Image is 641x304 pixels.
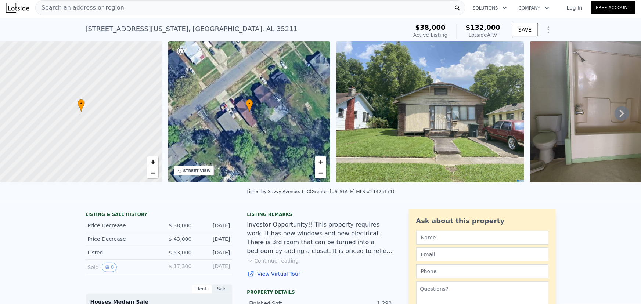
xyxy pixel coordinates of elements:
div: [DATE] [198,263,230,272]
input: Phone [416,264,548,278]
a: Zoom in [147,156,158,167]
div: Lotside ARV [466,31,501,39]
div: Investor Opportunity!! This property requires work. It has new windows and new electrical. There ... [247,220,394,256]
span: $ 43,000 [169,236,191,242]
a: View Virtual Tour [247,270,394,278]
div: [STREET_ADDRESS][US_STATE] , [GEOGRAPHIC_DATA] , AL 35211 [86,24,298,34]
div: Listing remarks [247,211,394,217]
button: Continue reading [247,257,299,264]
div: Listed [88,249,153,256]
div: Rent [191,284,212,294]
a: Zoom out [147,167,158,178]
button: Solutions [467,1,513,15]
span: $132,000 [466,23,501,31]
span: $38,000 [415,23,446,31]
span: Active Listing [413,32,448,38]
img: Sale: 167140352 Parcel: 5843041 [336,41,524,182]
span: Search an address or region [36,3,124,12]
a: Zoom out [315,167,326,178]
span: + [318,157,323,166]
div: Price Decrease [88,235,153,243]
div: Sold [88,263,153,272]
a: Log In [558,4,591,11]
a: Zoom in [315,156,326,167]
input: Name [416,231,548,245]
span: $ 17,300 [169,263,191,269]
div: Price Decrease [88,222,153,229]
button: SAVE [512,23,538,36]
button: Company [513,1,555,15]
div: STREET VIEW [183,168,211,174]
div: Listed by Savvy Avenue, LLC (Greater [US_STATE] MLS #21425171) [246,189,395,194]
div: Sale [212,284,233,294]
a: Free Account [591,1,635,14]
span: • [78,100,85,107]
div: Property details [247,289,394,295]
span: $ 38,000 [169,222,191,228]
span: − [150,168,155,177]
span: + [150,157,155,166]
div: • [246,99,253,112]
div: [DATE] [198,235,230,243]
span: $ 53,000 [169,250,191,256]
button: View historical data [102,263,117,272]
div: Ask about this property [416,216,548,226]
div: • [78,99,85,112]
span: • [246,100,253,107]
div: [DATE] [198,249,230,256]
div: [DATE] [198,222,230,229]
img: Lotside [6,3,29,13]
input: Email [416,247,548,261]
span: − [318,168,323,177]
div: LISTING & SALE HISTORY [86,211,233,219]
button: Show Options [541,22,556,37]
